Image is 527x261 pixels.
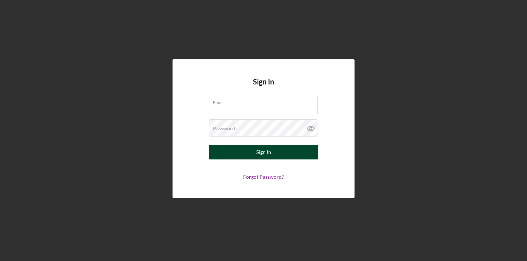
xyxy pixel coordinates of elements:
[253,78,274,97] h4: Sign In
[213,126,235,131] label: Password
[209,145,318,159] button: Sign In
[243,174,284,180] a: Forgot Password?
[256,145,271,159] div: Sign In
[213,97,318,105] label: Email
